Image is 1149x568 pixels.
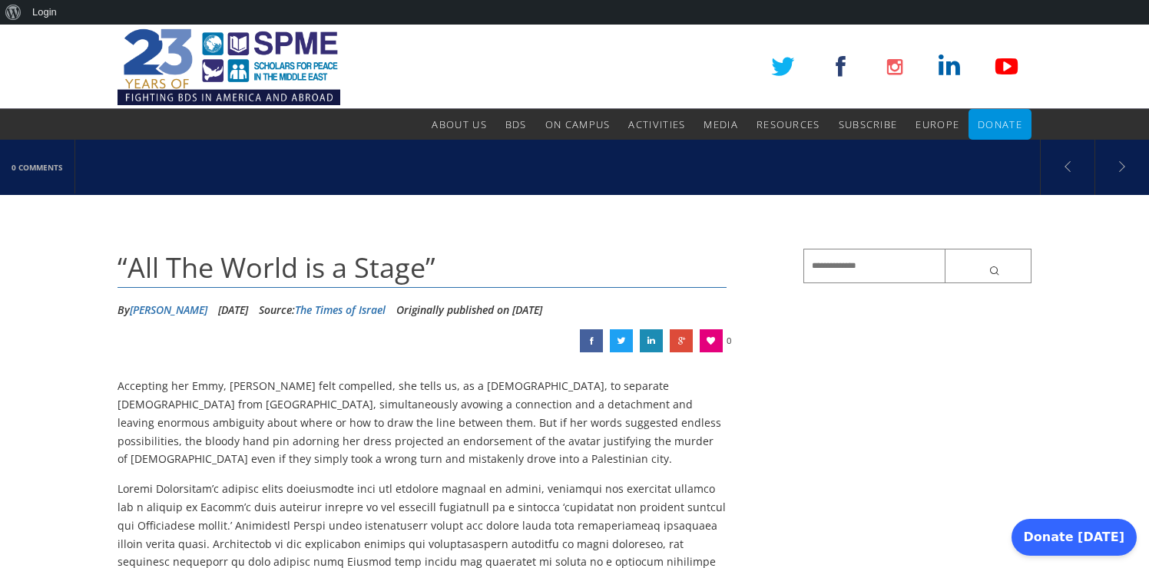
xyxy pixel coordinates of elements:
[610,329,633,352] a: “All The World is a Stage”
[130,302,207,317] a: [PERSON_NAME]
[978,117,1022,131] span: Donate
[295,302,386,317] a: The Times of Israel
[118,299,207,322] li: By
[670,329,693,352] a: “All The World is a Stage”
[640,329,663,352] a: “All The World is a Stage”
[396,299,542,322] li: Originally published on [DATE]
[628,117,685,131] span: Activities
[505,109,527,140] a: BDS
[704,117,738,131] span: Media
[757,117,820,131] span: Resources
[432,109,486,140] a: About Us
[545,109,611,140] a: On Campus
[218,299,248,322] li: [DATE]
[545,117,611,131] span: On Campus
[839,117,898,131] span: Subscribe
[118,249,435,286] span: “All The World is a Stage”
[580,329,603,352] a: “All The World is a Stage”
[978,109,1022,140] a: Donate
[839,109,898,140] a: Subscribe
[757,109,820,140] a: Resources
[118,25,340,109] img: SPME
[259,299,386,322] div: Source:
[505,117,527,131] span: BDS
[628,109,685,140] a: Activities
[727,329,731,352] span: 0
[118,377,727,468] p: Accepting her Emmy, [PERSON_NAME] felt compelled, she tells us, as a [DEMOGRAPHIC_DATA], to separ...
[432,117,486,131] span: About Us
[704,109,738,140] a: Media
[916,109,959,140] a: Europe
[916,117,959,131] span: Europe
